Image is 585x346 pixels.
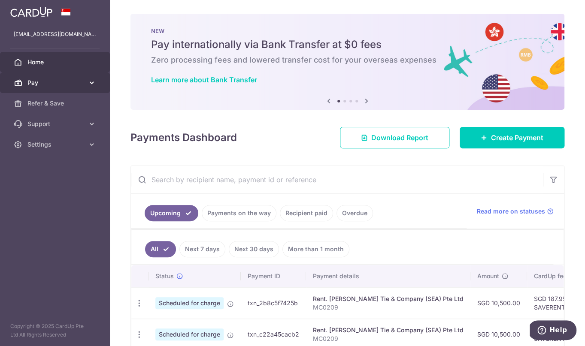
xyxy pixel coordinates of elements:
span: Refer & Save [27,99,84,108]
a: Create Payment [460,127,564,148]
a: Overdue [336,205,373,221]
a: More than 1 month [282,241,349,257]
p: [EMAIL_ADDRESS][DOMAIN_NAME] [14,30,96,39]
td: SGD 10,500.00 [470,287,527,319]
td: txn_2b8c5f7425b [241,287,306,319]
span: Pay [27,78,84,87]
p: MC0209 [313,334,464,343]
a: Next 7 days [179,241,225,257]
span: Status [155,272,174,280]
a: All [145,241,176,257]
span: Read more on statuses [477,207,545,216]
div: Rent. [PERSON_NAME] Tie & Company (SEA) Pte Ltd [313,326,464,334]
a: Read more on statuses [477,207,554,216]
span: Create Payment [491,132,543,143]
span: Download Report [371,132,428,143]
span: Amount [477,272,499,280]
span: Scheduled for charge [155,328,224,340]
a: Download Report [340,127,449,148]
iframe: Opens a widget where you can find more information [530,320,576,342]
img: CardUp [10,7,52,17]
h6: Zero processing fees and lowered transfer cost for your overseas expenses [151,55,544,65]
th: Payment ID [241,265,306,287]
a: Payments on the way [202,205,276,221]
div: Rent. [PERSON_NAME] Tie & Company (SEA) Pte Ltd [313,295,464,303]
a: Learn more about Bank Transfer [151,75,257,84]
h4: Payments Dashboard [130,130,237,145]
span: Scheduled for charge [155,297,224,309]
input: Search by recipient name, payment id or reference [131,166,543,193]
p: MC0209 [313,303,464,312]
img: Bank transfer banner [130,14,564,110]
a: Upcoming [145,205,198,221]
span: Home [27,58,84,66]
th: Payment details [306,265,470,287]
p: NEW [151,27,544,34]
span: Settings [27,140,84,149]
span: CardUp fee [534,272,567,280]
a: Next 30 days [229,241,279,257]
h5: Pay internationally via Bank Transfer at $0 fees [151,38,544,51]
a: Recipient paid [280,205,333,221]
td: SGD 187.95 SAVERENT179 [527,287,583,319]
span: Support [27,120,84,128]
